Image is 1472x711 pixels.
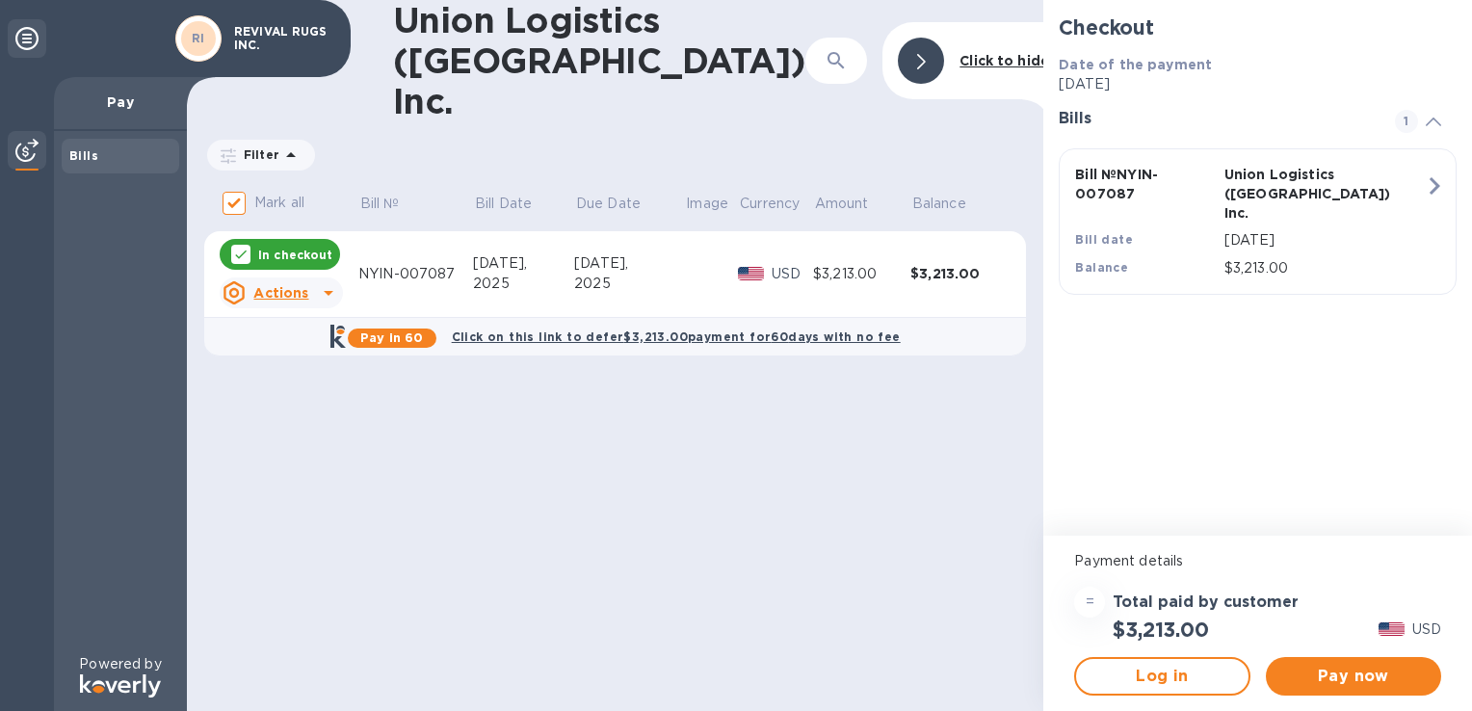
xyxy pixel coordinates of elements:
[1113,618,1208,642] h2: $3,213.00
[358,264,473,284] div: NYIN-007087
[253,285,308,301] u: Actions
[473,274,574,294] div: 2025
[959,53,1049,68] b: Click to hide
[815,194,869,214] p: Amount
[452,329,901,344] b: Click on this link to defer $3,213.00 payment for 60 days with no fee
[192,31,205,45] b: RI
[1074,551,1441,571] p: Payment details
[69,92,171,112] p: Pay
[1091,665,1232,688] span: Log in
[1224,258,1425,278] p: $3,213.00
[912,194,966,214] p: Balance
[475,194,557,214] span: Bill Date
[1075,165,1216,203] p: Bill № NYIN-007087
[473,253,574,274] div: [DATE],
[1075,260,1128,275] b: Balance
[1059,57,1212,72] b: Date of the payment
[1224,230,1425,250] p: [DATE]
[1266,657,1441,696] button: Pay now
[574,274,684,294] div: 2025
[80,674,161,698] img: Logo
[1074,657,1249,696] button: Log in
[686,194,728,214] p: Image
[69,148,98,163] b: Bills
[1059,74,1457,94] p: [DATE]
[1412,619,1441,640] p: USD
[815,194,894,214] span: Amount
[576,194,641,214] p: Due Date
[1074,587,1105,618] div: =
[360,194,400,214] p: Bill №
[1395,110,1418,133] span: 1
[360,194,425,214] span: Bill №
[772,264,813,284] p: USD
[1224,165,1365,223] p: Union Logistics ([GEOGRAPHIC_DATA]) Inc.
[79,654,161,674] p: Powered by
[360,330,423,345] b: Pay in 60
[574,253,684,274] div: [DATE],
[740,194,800,214] p: Currency
[254,193,304,213] p: Mark all
[1379,622,1405,636] img: USD
[234,25,330,52] p: REVIVAL RUGS INC.
[1059,15,1457,39] h2: Checkout
[813,264,910,284] div: $3,213.00
[910,264,1008,283] div: $3,213.00
[1059,110,1372,128] h3: Bills
[258,247,332,263] p: In checkout
[236,146,279,163] p: Filter
[1281,665,1426,688] span: Pay now
[576,194,666,214] span: Due Date
[1113,593,1299,612] h3: Total paid by customer
[738,267,764,280] img: USD
[475,194,532,214] p: Bill Date
[1075,232,1133,247] b: Bill date
[912,194,991,214] span: Balance
[1059,148,1457,295] button: Bill №NYIN-007087Union Logistics ([GEOGRAPHIC_DATA]) Inc.Bill date[DATE]Balance$3,213.00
